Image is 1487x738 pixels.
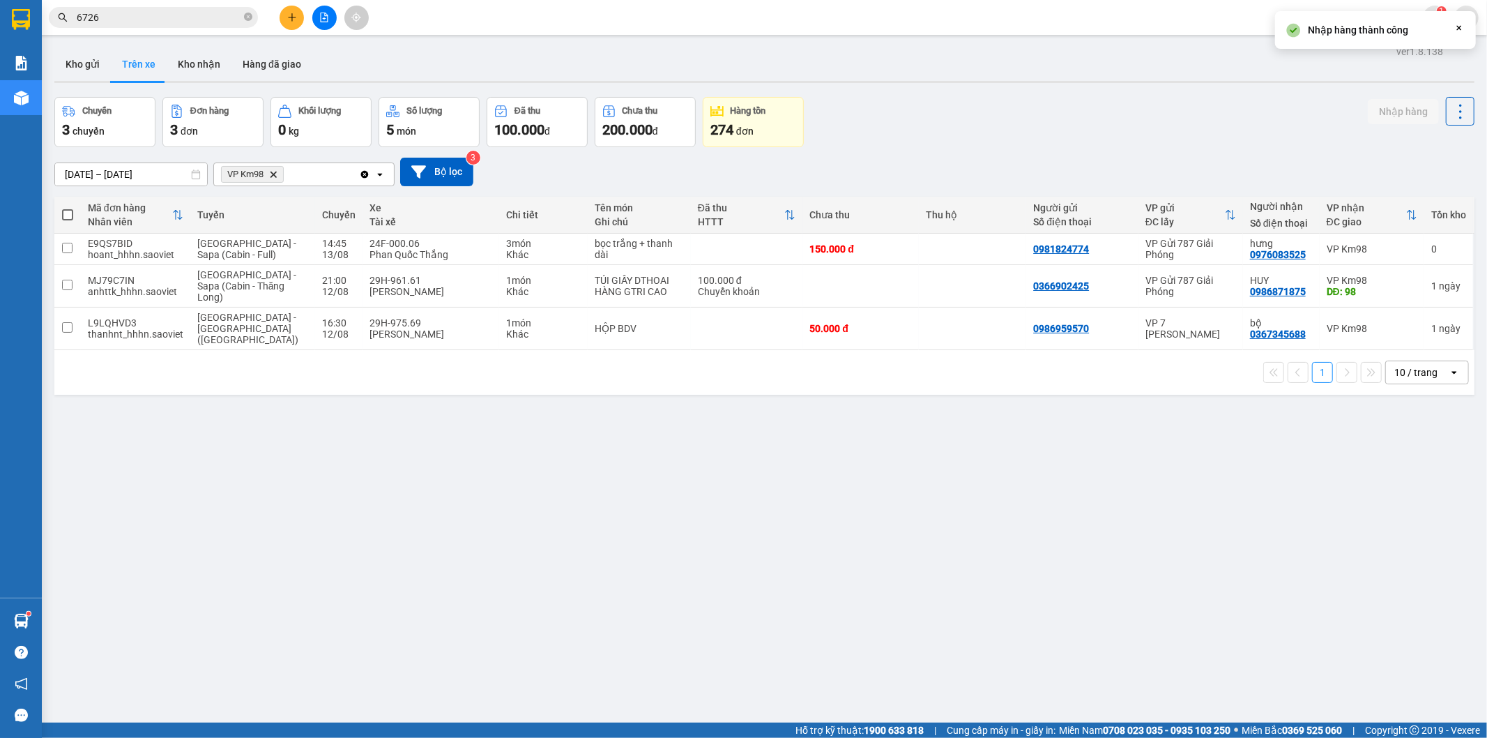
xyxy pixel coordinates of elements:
[710,121,733,138] span: 274
[111,47,167,81] button: Trên xe
[231,47,312,81] button: Hàng đã giao
[322,329,356,340] div: 12/08
[1437,6,1447,16] sup: 1
[698,275,796,286] div: 100.000 đ
[1454,6,1479,30] button: caret-down
[1431,280,1466,292] div: 1
[506,238,580,249] div: 3 món
[62,121,70,138] span: 3
[1033,243,1089,255] div: 0981824774
[1250,201,1313,212] div: Người nhận
[1234,728,1238,733] span: ⚪️
[1327,275,1417,286] div: VP Km98
[54,47,111,81] button: Kho gửi
[1033,323,1089,334] div: 0986959570
[322,238,356,249] div: 14:45
[197,269,296,303] span: [GEOGRAPHIC_DATA] - Sapa (Cabin - Thăng Long)
[322,286,356,297] div: 12/08
[54,97,155,147] button: Chuyến3chuyến
[864,725,924,736] strong: 1900 633 818
[1327,286,1417,297] div: DĐ: 98
[1033,280,1089,292] div: 0366902425
[386,121,394,138] span: 5
[14,614,29,628] img: warehouse-icon
[1033,216,1131,227] div: Số điện thoại
[88,317,183,329] div: L9LQHVD3
[270,97,372,147] button: Khối lượng0kg
[73,126,105,137] span: chuyến
[319,13,329,22] span: file-add
[1250,238,1313,249] div: hưng
[190,106,229,116] div: Đơn hàng
[736,126,754,137] span: đơn
[289,126,299,137] span: kg
[84,33,170,56] b: Sao Việt
[322,317,356,329] div: 16:30
[506,275,580,286] div: 1 món
[287,13,297,22] span: plus
[88,329,183,340] div: thanhnt_hhhn.saoviet
[595,216,684,227] div: Ghi chú
[1431,323,1466,334] div: 1
[595,238,684,260] div: bọc trắng + thanh dài
[58,13,68,22] span: search
[287,167,288,181] input: Selected VP Km98.
[1282,725,1342,736] strong: 0369 525 060
[1103,725,1230,736] strong: 0708 023 035 - 0935 103 250
[1368,99,1439,124] button: Nhập hàng
[344,6,369,30] button: aim
[369,238,492,249] div: 24F-000.06
[88,216,172,227] div: Nhân viên
[1327,202,1406,213] div: VP nhận
[1033,202,1131,213] div: Người gửi
[506,286,580,297] div: Khác
[1145,317,1236,340] div: VP 7 [PERSON_NAME]
[1145,202,1225,213] div: VP gửi
[698,202,785,213] div: Đã thu
[369,202,492,213] div: Xe
[809,209,912,220] div: Chưa thu
[698,216,785,227] div: HTTT
[162,97,264,147] button: Đơn hàng3đơn
[244,13,252,21] span: close-circle
[1250,317,1313,329] div: bộ
[14,91,29,105] img: warehouse-icon
[1454,22,1465,33] svg: Close
[1327,216,1406,227] div: ĐC giao
[369,286,492,297] div: [PERSON_NAME]
[278,121,286,138] span: 0
[197,209,309,220] div: Tuyến
[1327,323,1417,334] div: VP Km98
[795,723,924,738] span: Hỗ trợ kỹ thuật:
[1242,723,1342,738] span: Miền Bắc
[359,169,370,180] svg: Clear all
[186,11,337,34] b: [DOMAIN_NAME]
[506,329,580,340] div: Khác
[221,166,284,183] span: VP Km98, close by backspace
[15,677,28,691] span: notification
[369,329,492,340] div: [PERSON_NAME]
[269,170,277,179] svg: Delete
[170,121,178,138] span: 3
[1320,197,1424,234] th: Toggle SortBy
[1312,362,1333,383] button: 1
[691,197,803,234] th: Toggle SortBy
[595,286,684,297] div: HÀNG GTRI CAO
[397,126,416,137] span: món
[1439,6,1444,16] span: 1
[167,47,231,81] button: Kho nhận
[731,106,766,116] div: Hàng tồn
[926,209,1019,220] div: Thu hộ
[947,723,1055,738] span: Cung cấp máy in - giấy in:
[15,646,28,659] span: question-circle
[809,323,912,334] div: 50.000 đ
[322,249,356,260] div: 13/08
[1250,249,1306,260] div: 0976083525
[369,275,492,286] div: 29H-961.61
[595,323,684,334] div: HỘP BDV
[298,106,341,116] div: Khối lượng
[595,202,684,213] div: Tên món
[1431,209,1466,220] div: Tồn kho
[12,9,30,30] img: logo-vxr
[809,243,912,255] div: 150.000 đ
